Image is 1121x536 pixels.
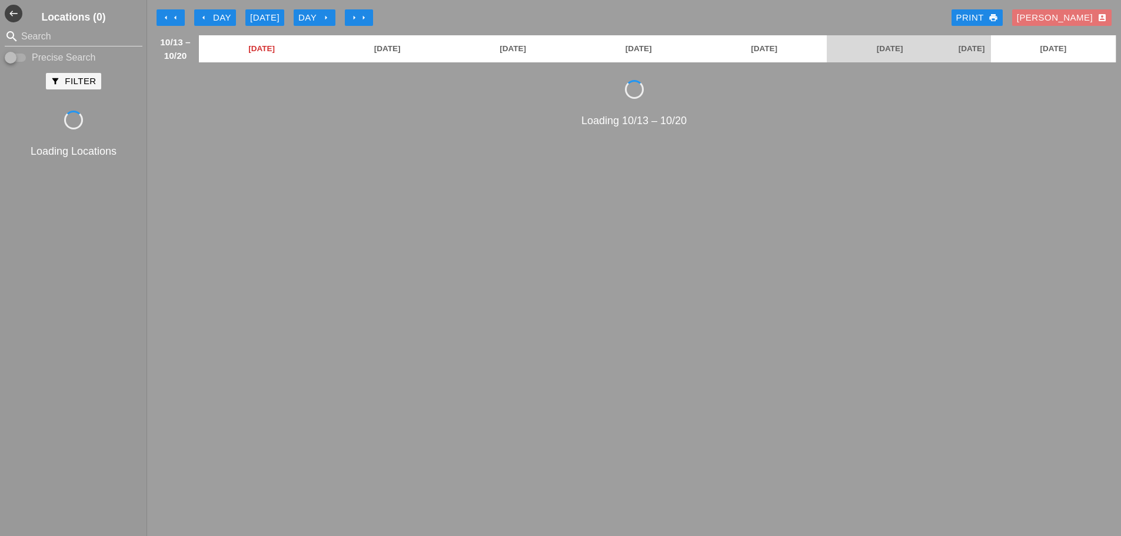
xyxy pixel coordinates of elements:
[245,9,284,26] button: [DATE]
[294,9,335,26] button: Day
[194,9,236,26] button: Day
[989,13,998,22] i: print
[21,27,126,46] input: Search
[199,35,324,62] a: [DATE]
[952,9,1003,26] a: Print
[171,13,180,22] i: arrow_left
[5,5,22,22] button: Shrink Sidebar
[956,11,998,25] div: Print
[701,35,827,62] a: [DATE]
[324,35,450,62] a: [DATE]
[350,13,359,22] i: arrow_right
[161,13,171,22] i: arrow_left
[1012,9,1112,26] button: [PERSON_NAME]
[51,76,60,86] i: filter_alt
[345,9,373,26] button: Move Ahead 1 Week
[827,35,952,62] a: [DATE]
[991,35,1116,62] a: [DATE]
[250,11,280,25] div: [DATE]
[1097,13,1107,22] i: account_box
[199,13,208,22] i: arrow_left
[450,35,576,62] a: [DATE]
[152,113,1116,129] div: Loading 10/13 – 10/20
[576,35,701,62] a: [DATE]
[199,11,231,25] div: Day
[321,13,331,22] i: arrow_right
[158,35,193,62] span: 10/13 – 10/20
[157,9,185,26] button: Move Back 1 Week
[5,29,19,44] i: search
[953,35,991,62] a: [DATE]
[51,75,96,88] div: Filter
[1017,11,1107,25] div: [PERSON_NAME]
[32,52,96,64] label: Precise Search
[359,13,368,22] i: arrow_right
[5,51,142,65] div: Enable Precise search to match search terms exactly.
[46,73,101,89] button: Filter
[298,11,331,25] div: Day
[5,5,22,22] i: west
[2,144,145,159] div: Loading Locations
